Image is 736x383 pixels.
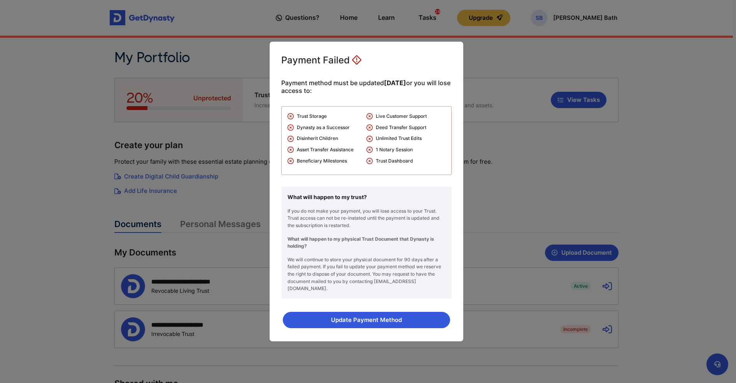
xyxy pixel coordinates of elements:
li: Disinherit Children [287,135,366,146]
li: Trust Storage [287,113,366,124]
strong: What will happen to my trust? [287,194,367,200]
p: If you do not make your payment, you will lose access to your Trust. Trust access can not be re-i... [287,208,445,229]
span: Payment method must be updated or you will lose access to: [281,79,452,94]
div: Payment Failed [281,53,361,67]
button: Update Payment Method [283,312,450,328]
li: Unlimited Trust Edits [366,135,445,146]
li: Live Customer Support [366,113,445,124]
li: Beneficiary Milestones [287,157,366,169]
strong: What will happen to my physical Trust Document that Dynasty is holding? [287,236,434,249]
li: Deed Transfer Support [366,124,445,135]
li: Dynasty as a Successor [287,124,366,135]
li: 1 Notary Session [366,146,445,157]
p: We will continue to store your physical document for 90 days after a failed payment. If you fail ... [287,256,445,292]
li: Trust Dashboard [366,157,445,169]
li: Asset Transfer Assistance [287,146,366,157]
strong: [DATE] [384,79,406,87]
